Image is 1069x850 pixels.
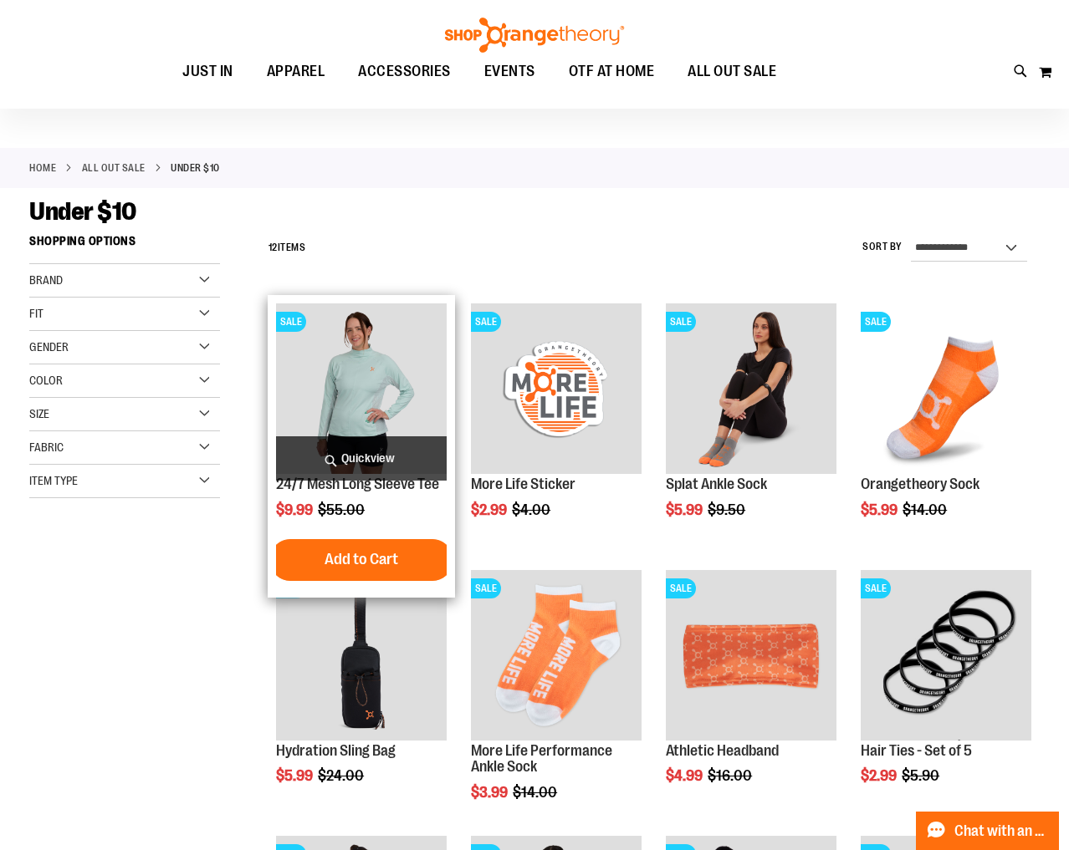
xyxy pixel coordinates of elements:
span: $9.99 [276,501,315,518]
span: SALE [861,578,891,598]
span: SALE [666,578,696,598]
div: product [852,562,1040,827]
div: product [268,562,455,827]
span: $14.00 [903,501,949,518]
span: $2.99 [471,501,509,518]
a: Home [29,160,56,176]
span: $5.99 [861,501,900,518]
span: Brand [29,273,63,287]
a: Product image for Hydration Sling BagSALE [276,570,447,743]
div: product [463,562,650,843]
a: Product image for Splat Ankle SockSALE [666,303,836,476]
strong: Shopping Options [29,226,220,264]
a: Splat Ankle Sock [666,476,767,492]
a: More Life Performance Ankle Sock [471,742,612,776]
span: Fit [29,307,43,320]
img: 24/7 Mesh Long Sleeve Tee [276,303,447,474]
img: Product image for Athletic Headband [666,570,836,741]
a: Hair Ties - Set of 5 [861,742,972,759]
h2: Items [269,235,306,261]
strong: Under $10 [171,160,220,176]
img: Product image for Hydration Sling Bag [276,570,447,741]
button: Add to Cart [269,539,453,581]
span: $4.00 [512,501,553,518]
span: APPAREL [267,53,325,90]
span: SALE [276,312,306,332]
a: Hair Ties - Set of 5SALE [861,570,1031,743]
a: 24/7 Mesh Long Sleeve Tee [276,476,439,492]
img: Product image for Splat Ankle Sock [666,303,836,474]
span: Fabric [29,440,64,454]
span: SALE [471,312,501,332]
span: $4.99 [666,767,705,784]
span: SALE [666,312,696,332]
a: 24/7 Mesh Long Sleeve TeeSALE [276,303,447,476]
img: Hair Ties - Set of 5 [861,570,1031,741]
div: product [657,295,845,561]
a: More Life Sticker [471,476,575,492]
span: Add to Cart [325,550,398,568]
a: ALL OUT SALE [82,160,146,176]
span: JUST IN [182,53,233,90]
div: product [463,295,650,561]
span: ACCESSORIES [358,53,451,90]
img: Shop Orangetheory [442,18,627,53]
a: Product image for Orangetheory SockSALE [861,303,1031,476]
span: $2.99 [861,767,899,784]
span: Under $10 [29,197,136,226]
span: $16.00 [708,767,754,784]
a: Hydration Sling Bag [276,742,396,759]
span: $55.00 [318,501,367,518]
span: $9.50 [708,501,748,518]
a: Product image for More Life Performance Ankle SockSALE [471,570,642,743]
span: SALE [861,312,891,332]
span: OTF AT HOME [569,53,655,90]
span: ALL OUT SALE [688,53,776,90]
span: Color [29,374,63,387]
div: product [268,295,455,598]
img: Product image for Orangetheory Sock [861,303,1031,474]
span: Item Type [29,474,78,487]
a: Product image for More Life StickerSALE [471,303,642,476]
a: Orangetheory Sock [861,476,979,492]
span: 12 [269,242,278,253]
span: $3.99 [471,784,510,801]
span: EVENTS [484,53,535,90]
a: Product image for Athletic HeadbandSALE [666,570,836,743]
button: Chat with an Expert [916,812,1060,850]
span: SALE [471,578,501,598]
span: Size [29,407,49,420]
span: Chat with an Expert [954,823,1049,839]
div: product [852,295,1040,561]
label: Sort By [862,240,903,254]
img: Product image for More Life Performance Ankle Sock [471,570,642,741]
span: Gender [29,340,69,354]
div: product [657,562,845,827]
span: $5.90 [902,767,942,784]
span: $24.00 [318,767,366,784]
a: Quickview [276,436,447,481]
a: Athletic Headband [666,742,779,759]
span: $5.99 [276,767,315,784]
img: Product image for More Life Sticker [471,303,642,474]
span: $14.00 [513,784,560,801]
span: $5.99 [666,501,705,518]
